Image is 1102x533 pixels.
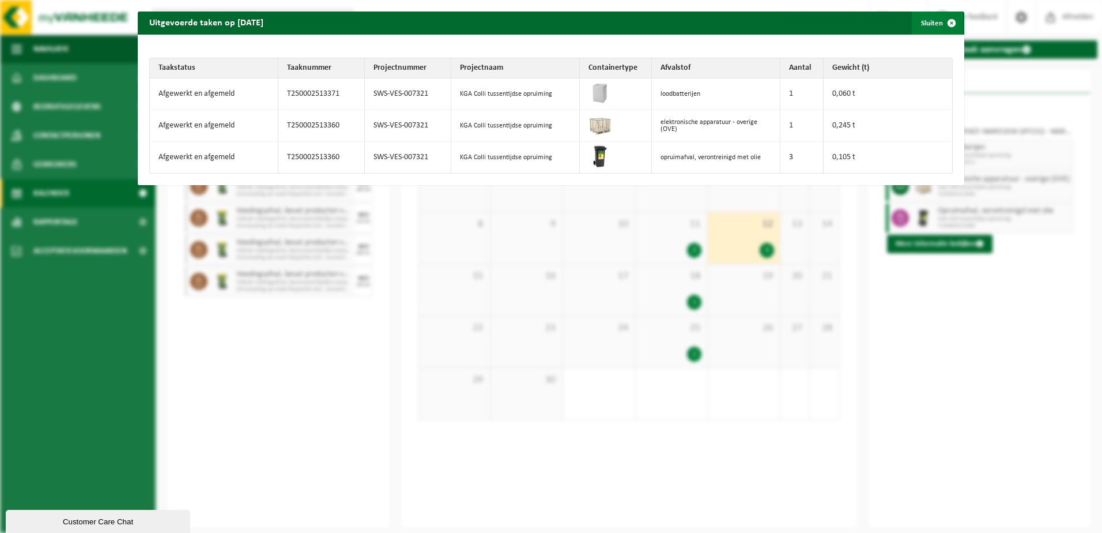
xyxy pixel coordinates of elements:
[780,78,824,110] td: 1
[278,78,365,110] td: T250002513371
[451,78,580,110] td: KGA Colli tussentijdse opruiming
[365,110,451,142] td: SWS-VES-007321
[150,142,278,173] td: Afgewerkt en afgemeld
[451,142,580,173] td: KGA Colli tussentijdse opruiming
[580,58,652,78] th: Containertype
[278,110,365,142] td: T250002513360
[365,78,451,110] td: SWS-VES-007321
[652,110,780,142] td: elektronische apparatuur - overige (OVE)
[138,12,275,33] h2: Uitgevoerde taken op [DATE]
[780,142,824,173] td: 3
[278,142,365,173] td: T250002513360
[451,58,580,78] th: Projectnaam
[150,58,278,78] th: Taakstatus
[365,142,451,173] td: SWS-VES-007321
[824,142,952,173] td: 0,105 t
[588,113,612,136] img: PB-WB-0960-WDN-00-00
[150,78,278,110] td: Afgewerkt en afgemeld
[824,78,952,110] td: 0,060 t
[150,110,278,142] td: Afgewerkt en afgemeld
[588,81,612,104] img: IC-CB-CU
[451,110,580,142] td: KGA Colli tussentijdse opruiming
[278,58,365,78] th: Taaknummer
[6,508,193,533] iframe: chat widget
[652,78,780,110] td: loodbatterijen
[588,145,612,168] img: WB-0240-HPE-BK-01
[652,58,780,78] th: Afvalstof
[780,110,824,142] td: 1
[365,58,451,78] th: Projectnummer
[652,142,780,173] td: opruimafval, verontreinigd met olie
[780,58,824,78] th: Aantal
[824,110,952,142] td: 0,245 t
[912,12,963,35] button: Sluiten
[824,58,952,78] th: Gewicht (t)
